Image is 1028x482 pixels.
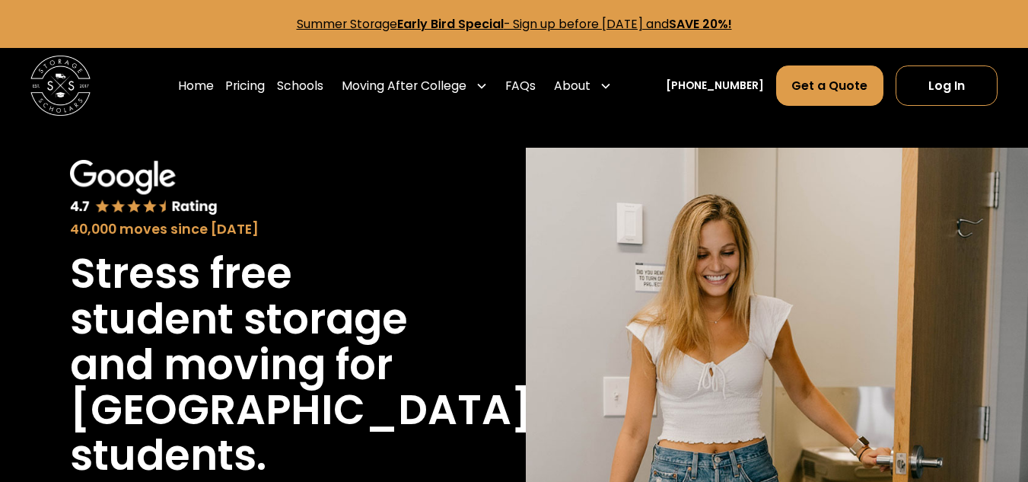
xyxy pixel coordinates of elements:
h1: students. [70,433,266,479]
a: FAQs [505,65,536,107]
a: Get a Quote [776,65,884,106]
strong: SAVE 20%! [669,15,732,33]
div: 40,000 moves since [DATE] [70,219,431,240]
h1: [GEOGRAPHIC_DATA] [70,388,532,433]
img: Storage Scholars main logo [30,56,91,116]
a: Summer StorageEarly Bird Special- Sign up before [DATE] andSAVE 20%! [297,15,732,33]
img: Google 4.7 star rating [70,160,218,216]
a: Log In [896,65,998,106]
div: Moving After College [336,65,493,107]
a: Home [178,65,214,107]
h1: Stress free student storage and moving for [70,251,431,388]
div: Moving After College [342,77,466,95]
a: Schools [277,65,323,107]
strong: Early Bird Special [397,15,504,33]
a: home [30,56,91,116]
a: Pricing [225,65,265,107]
div: About [548,65,617,107]
a: [PHONE_NUMBER] [666,78,764,94]
div: About [554,77,590,95]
